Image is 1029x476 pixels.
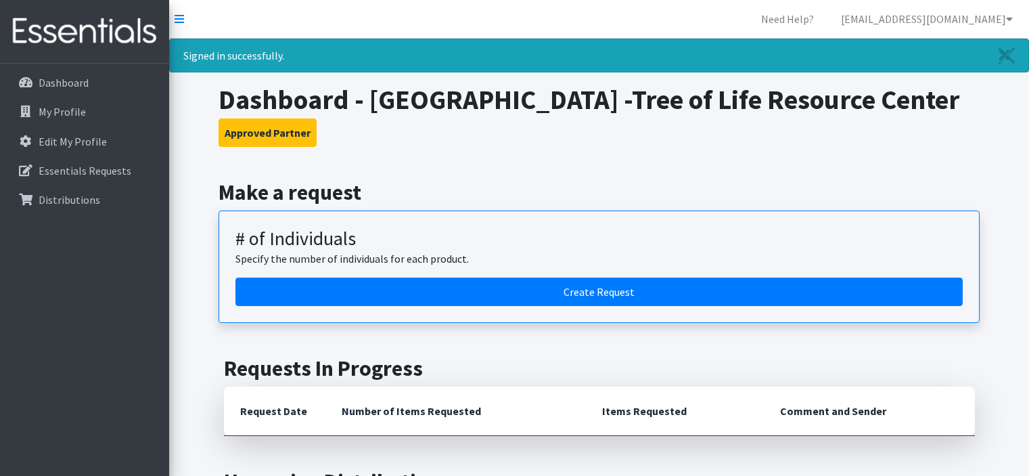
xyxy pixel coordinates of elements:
a: Close [985,39,1028,72]
th: Comment and Sender [764,387,974,436]
a: [EMAIL_ADDRESS][DOMAIN_NAME] [830,5,1024,33]
th: Items Requested [586,387,764,436]
div: Signed in successfully. [169,39,1029,72]
p: Edit My Profile [39,135,107,148]
button: Approved Partner [219,118,317,147]
a: Need Help? [750,5,825,33]
p: Dashboard [39,76,89,89]
a: Create a request by number of individuals [235,278,963,306]
h1: Dashboard - [GEOGRAPHIC_DATA] -Tree of Life Resource Center [219,83,980,116]
p: Essentials Requests [39,164,131,177]
a: My Profile [5,98,164,125]
th: Request Date [224,387,325,436]
p: Distributions [39,193,100,207]
th: Number of Items Requested [325,387,587,436]
img: HumanEssentials [5,9,164,54]
a: Distributions [5,186,164,213]
h2: Make a request [219,179,980,205]
p: My Profile [39,105,86,118]
h3: # of Individuals [235,228,963,251]
h2: Requests In Progress [224,355,975,381]
a: Edit My Profile [5,128,164,155]
a: Essentials Requests [5,157,164,184]
p: Specify the number of individuals for each product. [235,251,963,267]
a: Dashboard [5,69,164,96]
